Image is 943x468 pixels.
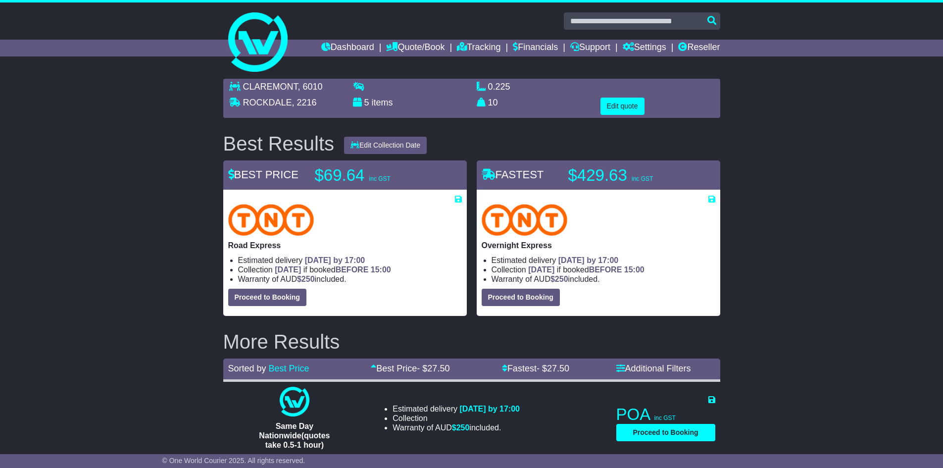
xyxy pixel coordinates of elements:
[492,274,715,284] li: Warranty of AUD included.
[393,423,520,432] li: Warranty of AUD included.
[492,256,715,265] li: Estimated delivery
[228,364,266,373] span: Sorted by
[275,265,391,274] span: if booked
[558,256,619,264] span: [DATE] by 17:00
[482,168,544,181] span: FASTEST
[386,40,445,56] a: Quote/Book
[456,423,470,432] span: 250
[482,204,568,236] img: TNT Domestic: Overnight Express
[568,165,692,185] p: $429.63
[513,40,558,56] a: Financials
[547,364,569,373] span: 27.50
[275,265,301,274] span: [DATE]
[298,82,323,92] span: , 6010
[218,133,340,155] div: Best Results
[616,364,691,373] a: Additional Filters
[589,265,622,274] span: BEFORE
[427,364,449,373] span: 27.50
[457,40,500,56] a: Tracking
[321,40,374,56] a: Dashboard
[372,98,393,107] span: items
[632,175,653,182] span: inc GST
[228,168,298,181] span: BEST PRICE
[393,404,520,414] li: Estimated delivery
[570,40,610,56] a: Support
[336,265,369,274] span: BEFORE
[292,98,317,107] span: , 2216
[600,98,645,115] button: Edit quote
[555,275,568,283] span: 250
[305,256,365,264] span: [DATE] by 17:00
[492,265,715,274] li: Collection
[623,40,666,56] a: Settings
[502,364,569,373] a: Fastest- $27.50
[371,265,391,274] span: 15:00
[301,275,315,283] span: 250
[459,405,520,413] span: [DATE] by 17:00
[654,415,676,421] span: inc GST
[162,457,305,465] span: © One World Courier 2025. All rights reserved.
[616,424,715,441] button: Proceed to Booking
[297,275,315,283] span: $
[228,241,462,250] p: Road Express
[364,98,369,107] span: 5
[371,364,449,373] a: Best Price- $27.50
[344,137,427,154] button: Edit Collection Date
[243,82,298,92] span: CLAREMONT
[280,387,309,416] img: One World Courier: Same Day Nationwide(quotes take 0.5-1 hour)
[238,265,462,274] li: Collection
[550,275,568,283] span: $
[238,256,462,265] li: Estimated delivery
[238,274,462,284] li: Warranty of AUD included.
[488,82,510,92] span: 0.225
[452,423,470,432] span: $
[315,165,439,185] p: $69.64
[259,422,330,449] span: Same Day Nationwide(quotes take 0.5-1 hour)
[482,241,715,250] p: Overnight Express
[393,414,520,423] li: Collection
[228,289,306,306] button: Proceed to Booking
[528,265,644,274] span: if booked
[223,331,720,353] h2: More Results
[369,175,391,182] span: inc GST
[678,40,720,56] a: Reseller
[269,364,309,373] a: Best Price
[528,265,554,274] span: [DATE]
[488,98,498,107] span: 10
[243,98,292,107] span: ROCKDALE
[228,204,314,236] img: TNT Domestic: Road Express
[624,265,645,274] span: 15:00
[537,364,569,373] span: - $
[482,289,560,306] button: Proceed to Booking
[417,364,449,373] span: - $
[616,405,715,424] p: POA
